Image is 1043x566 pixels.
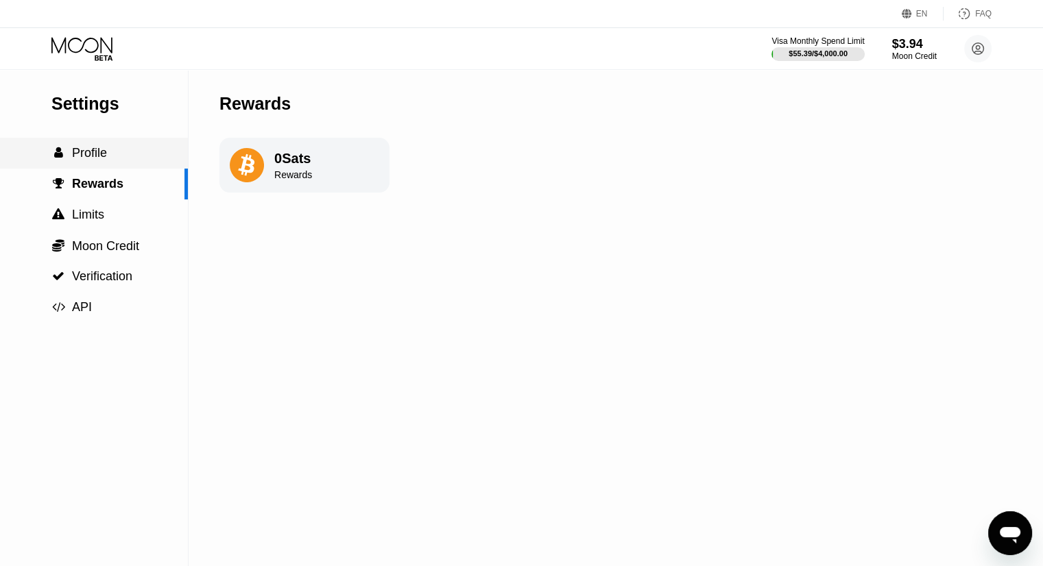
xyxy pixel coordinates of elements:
div: $3.94Moon Credit [892,37,937,61]
div: 0 Sats [274,151,312,167]
span:  [52,208,64,221]
div:  [51,238,65,252]
div: Rewards [274,169,312,180]
div: FAQ [975,9,992,19]
div: Rewards [219,94,291,114]
span:  [52,270,64,282]
div:  [51,177,65,190]
span: Profile [72,146,107,160]
span: API [72,300,92,314]
div:  [51,301,65,313]
div:  [51,270,65,282]
div: FAQ [944,7,992,21]
div: Visa Monthly Spend Limit [771,36,864,46]
span: Rewards [72,177,123,190]
div: Moon Credit [892,51,937,61]
span:  [53,177,64,190]
div: $3.94 [892,37,937,51]
div: Settings [51,94,188,114]
span: Moon Credit [72,239,139,253]
iframe: Button to launch messaging window [988,511,1032,555]
span: Limits [72,208,104,221]
div:  [51,208,65,221]
div: EN [902,7,944,21]
div: $55.39 / $4,000.00 [789,49,848,58]
div:  [51,147,65,159]
span:  [52,301,65,313]
span:  [52,238,64,252]
span:  [54,147,63,159]
div: EN [916,9,928,19]
span: Verification [72,269,132,283]
div: Visa Monthly Spend Limit$55.39/$4,000.00 [771,36,864,61]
